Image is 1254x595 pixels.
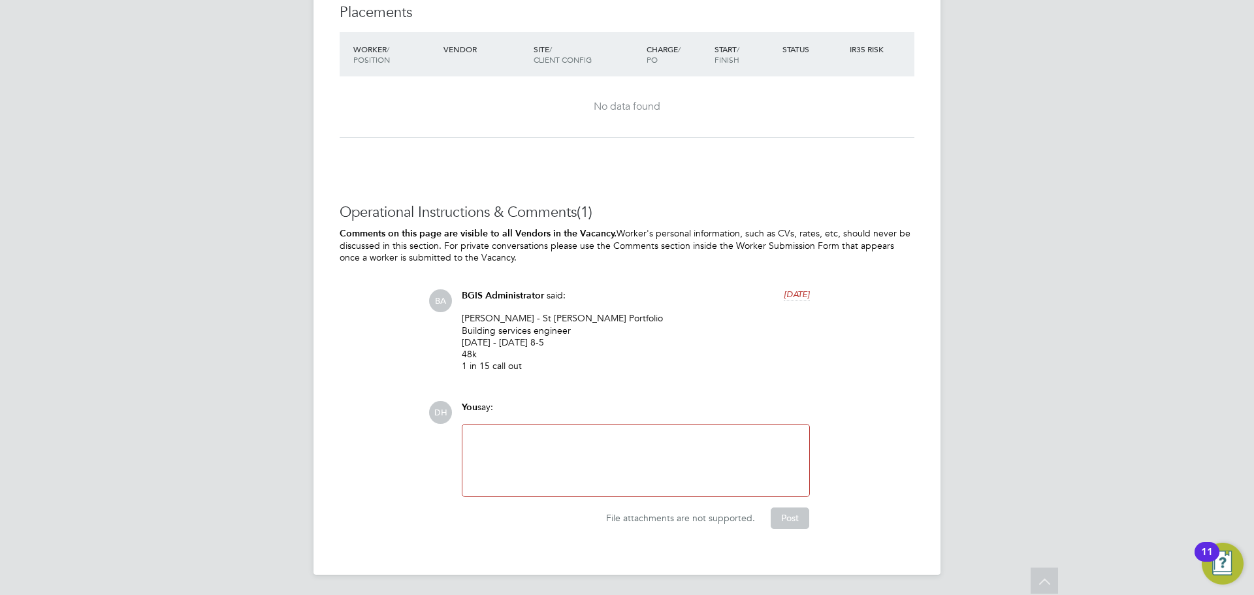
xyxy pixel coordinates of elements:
span: File attachments are not supported. [606,512,755,524]
span: / Finish [715,44,739,65]
span: / Position [353,44,390,65]
button: Open Resource Center, 11 new notifications [1202,543,1244,585]
div: say: [462,401,810,424]
p: Worker's personal information, such as CVs, rates, etc, should never be discussed in this section... [340,227,914,264]
b: Comments on this page are visible to all Vendors in the Vacancy. [340,228,617,239]
div: Worker [350,37,440,71]
div: No data found [353,100,901,114]
span: BGIS Administrator [462,290,544,301]
span: / PO [647,44,681,65]
span: [DATE] [784,289,810,300]
span: BA [429,289,452,312]
h3: Placements [340,3,914,22]
div: Charge [643,37,711,71]
span: / Client Config [534,44,592,65]
div: IR35 Risk [846,37,892,61]
div: Vendor [440,37,530,61]
div: Start [711,37,779,71]
div: Site [530,37,643,71]
p: [PERSON_NAME] - St [PERSON_NAME] Portfolio Building services engineer [DATE] - [DATE] 8-5 48k 1 i... [462,312,810,372]
span: DH [429,401,452,424]
span: (1) [577,203,592,221]
span: You [462,402,477,413]
div: Status [779,37,847,61]
div: 11 [1201,552,1213,569]
h3: Operational Instructions & Comments [340,203,914,222]
span: said: [547,289,566,301]
button: Post [771,507,809,528]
